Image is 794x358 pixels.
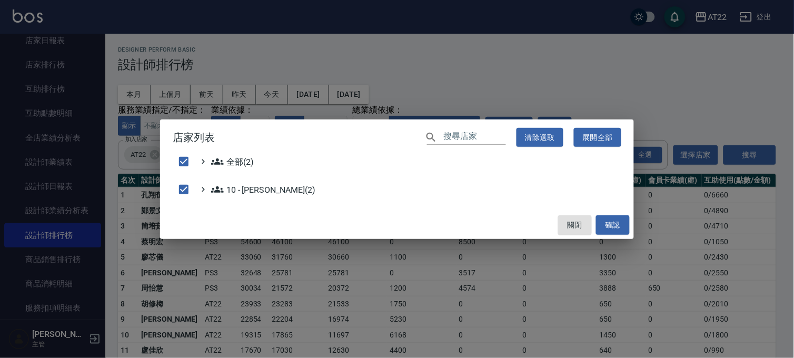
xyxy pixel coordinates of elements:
[558,215,592,235] button: 關閉
[160,120,634,156] h2: 店家列表
[596,215,630,235] button: 確認
[211,183,315,196] span: 10 - [PERSON_NAME](2)
[574,128,621,147] button: 展開全部
[517,128,564,147] button: 清除選取
[211,155,254,168] span: 全部(2)
[444,130,506,145] input: 搜尋店家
